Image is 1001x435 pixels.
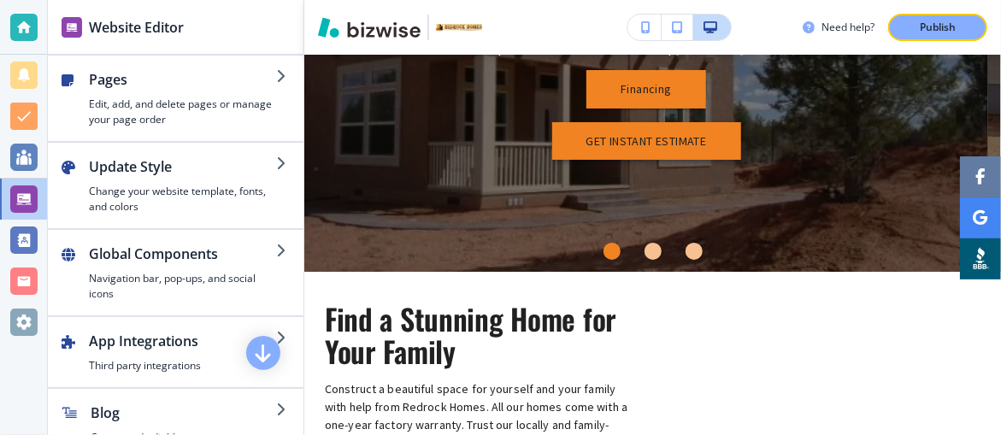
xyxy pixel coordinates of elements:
[89,358,276,373] h4: Third party integrations
[633,231,674,272] li: Go to slide 2
[89,271,276,302] h4: Navigation bar, pop-ups, and social icons
[960,197,1001,238] a: Social media link to google account
[586,70,706,109] button: Financing
[920,20,956,35] p: Publish
[89,331,276,351] h2: App Integrations
[89,156,276,177] h2: Update Style
[552,122,741,161] a: GET INSTANT ESTIMATE
[674,231,715,272] li: Go to slide 3
[48,317,303,387] button: App IntegrationsThird party integrations
[318,17,421,38] img: Bizwise Logo
[89,244,276,264] h2: Global Components
[91,403,276,423] h2: Blog
[888,14,987,41] button: Publish
[821,20,874,35] h3: Need help?
[325,303,633,367] h2: Find a Stunning Home for Your Family
[48,230,303,315] button: Global ComponentsNavigation bar, pop-ups, and social icons
[436,24,482,31] img: Your Logo
[48,56,303,141] button: PagesEdit, add, and delete pages or manage your page order
[62,17,82,38] img: editor icon
[89,184,276,215] h4: Change your website template, fonts, and colors
[89,97,276,127] h4: Edit, add, and delete pages or manage your page order
[960,156,1001,197] a: Social media link to facebook account
[89,69,276,90] h2: Pages
[592,231,633,272] li: Go to slide 1
[48,143,303,228] button: Update StyleChange your website template, fonts, and colors
[89,17,184,38] h2: Website Editor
